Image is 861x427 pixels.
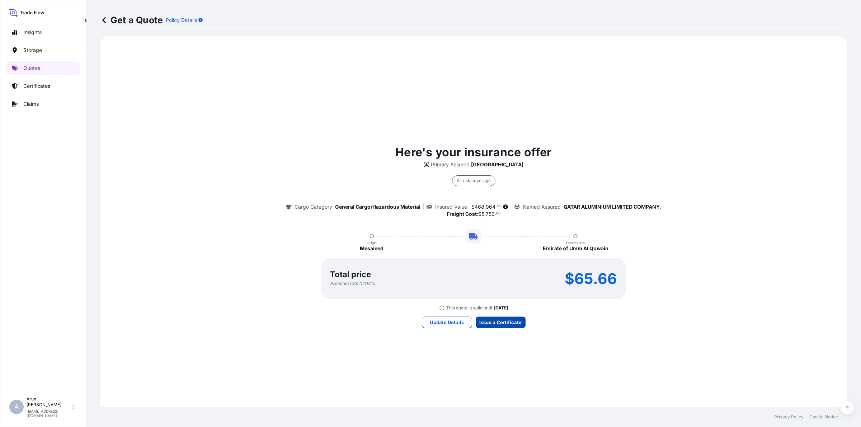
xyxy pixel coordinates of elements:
span: 964 [486,204,495,209]
p: QATAR ALUMINIUM LIMITED COMPANY. [564,203,661,210]
p: Issue a Certificate [479,319,522,326]
p: Origin [367,241,377,245]
p: Update Details [430,319,464,326]
span: , [484,212,486,217]
p: Insured Value [435,203,467,210]
a: Privacy Policy [774,414,804,420]
a: Cookie Notice [809,414,838,420]
p: Policy Details [166,16,197,24]
p: Destination [566,241,585,245]
button: Issue a Certificate [476,317,526,328]
a: Certificates [6,79,80,93]
a: Claims [6,97,80,111]
a: Insights [6,25,80,39]
p: Emirate of Umm Al Quwain [543,245,608,252]
p: [GEOGRAPHIC_DATA] [471,161,523,168]
p: Total price [330,271,371,278]
span: 98 [497,205,502,208]
p: This quote is valid until [446,305,492,311]
span: 468 [475,204,484,209]
b: Freight Cost [447,211,477,217]
span: 5 [481,212,484,217]
p: Premium rate 0.014 % [330,281,375,286]
p: Cargo Category [295,203,332,210]
p: [EMAIL_ADDRESS][DOMAIN_NAME] [27,409,71,418]
p: Certificates [23,82,50,90]
p: Claims [23,100,39,108]
p: Storage [23,47,42,54]
span: 00 [496,212,500,215]
p: Here's your insurance offer [395,144,551,161]
span: $ [471,204,475,209]
p: Mesaieed [360,245,384,252]
div: All risk coverage [452,175,495,186]
p: General Cargo/Hazardous Material [335,203,420,210]
a: Quotes [6,61,80,75]
p: Arun [PERSON_NAME] [27,396,71,408]
span: . [495,212,496,215]
span: , [484,204,486,209]
span: . [496,205,497,208]
p: Primary Assured [431,161,470,168]
span: A [14,403,19,411]
button: Update Details [422,317,472,328]
span: 750 [486,212,495,217]
p: $65.66 [565,273,617,284]
a: Storage [6,43,80,57]
p: [DATE] [494,305,508,311]
p: Get a Quote [100,14,163,26]
p: : [447,210,501,218]
p: Named Assured [523,203,561,210]
p: Quotes [23,65,40,72]
span: $ [478,212,481,217]
p: Insights [23,29,42,36]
